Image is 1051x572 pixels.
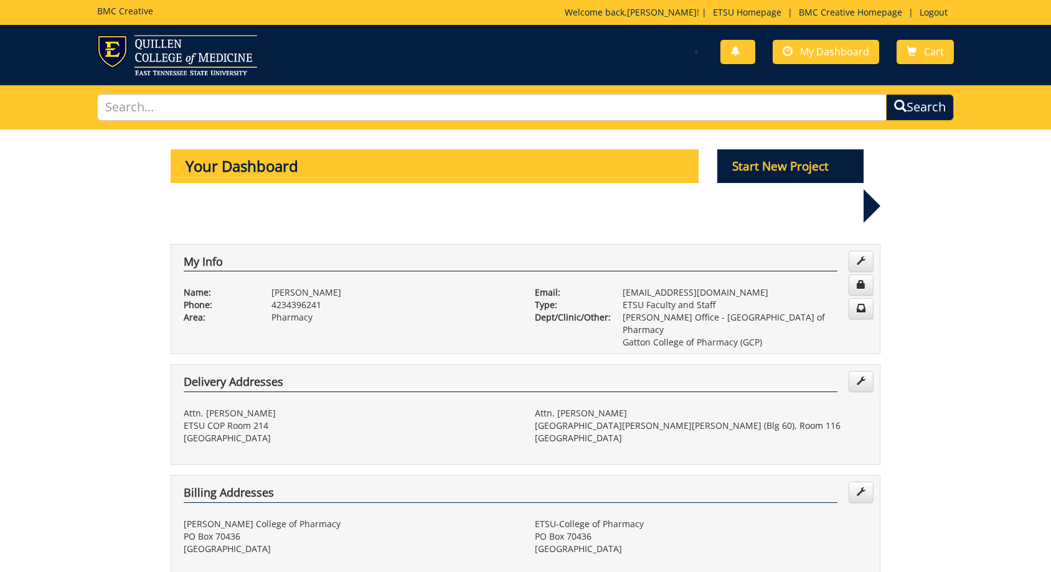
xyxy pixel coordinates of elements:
p: Phone: [184,299,253,311]
p: Name: [184,286,253,299]
h4: Billing Addresses [184,487,837,503]
p: [GEOGRAPHIC_DATA][PERSON_NAME][PERSON_NAME] (Blg 60), Room 116 [535,420,867,432]
p: [GEOGRAPHIC_DATA] [535,432,867,444]
p: PO Box 70436 [184,530,516,543]
p: Attn. [PERSON_NAME] [184,407,516,420]
p: Attn. [PERSON_NAME] [535,407,867,420]
p: Welcome back, ! | | | [565,6,954,19]
p: PO Box 70436 [535,530,867,543]
a: Change Password [849,274,874,296]
button: Search [886,94,954,121]
a: Logout [913,6,954,18]
a: Edit Addresses [849,482,874,503]
span: Cart [924,45,944,59]
p: ETSU-College of Pharmacy [535,518,867,530]
a: ETSU Homepage [707,6,788,18]
p: Your Dashboard [171,149,699,183]
a: My Dashboard [773,40,879,64]
h4: My Info [184,256,837,272]
p: ETSU Faculty and Staff [623,299,867,311]
a: Edit Info [849,251,874,272]
p: Pharmacy [271,311,516,324]
p: ETSU COP Room 214 [184,420,516,432]
p: [PERSON_NAME] Office - [GEOGRAPHIC_DATA] of Pharmacy [623,311,867,336]
p: [GEOGRAPHIC_DATA] [184,432,516,444]
a: BMC Creative Homepage [793,6,908,18]
h4: Delivery Addresses [184,376,837,392]
img: ETSU logo [97,35,257,75]
input: Search... [97,94,887,121]
h5: BMC Creative [97,6,153,16]
p: Area: [184,311,253,324]
p: Email: [535,286,604,299]
p: [PERSON_NAME] College of Pharmacy [184,518,516,530]
p: [GEOGRAPHIC_DATA] [535,543,867,555]
p: [EMAIL_ADDRESS][DOMAIN_NAME] [623,286,867,299]
a: Start New Project [717,161,864,173]
a: [PERSON_NAME] [627,6,697,18]
a: Edit Addresses [849,371,874,392]
p: Type: [535,299,604,311]
p: Start New Project [717,149,864,183]
span: My Dashboard [800,45,869,59]
a: Change Communication Preferences [849,298,874,319]
p: 4234396241 [271,299,516,311]
p: Gatton College of Pharmacy (GCP) [623,336,867,349]
p: [PERSON_NAME] [271,286,516,299]
p: [GEOGRAPHIC_DATA] [184,543,516,555]
p: Dept/Clinic/Other: [535,311,604,324]
a: Cart [897,40,954,64]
